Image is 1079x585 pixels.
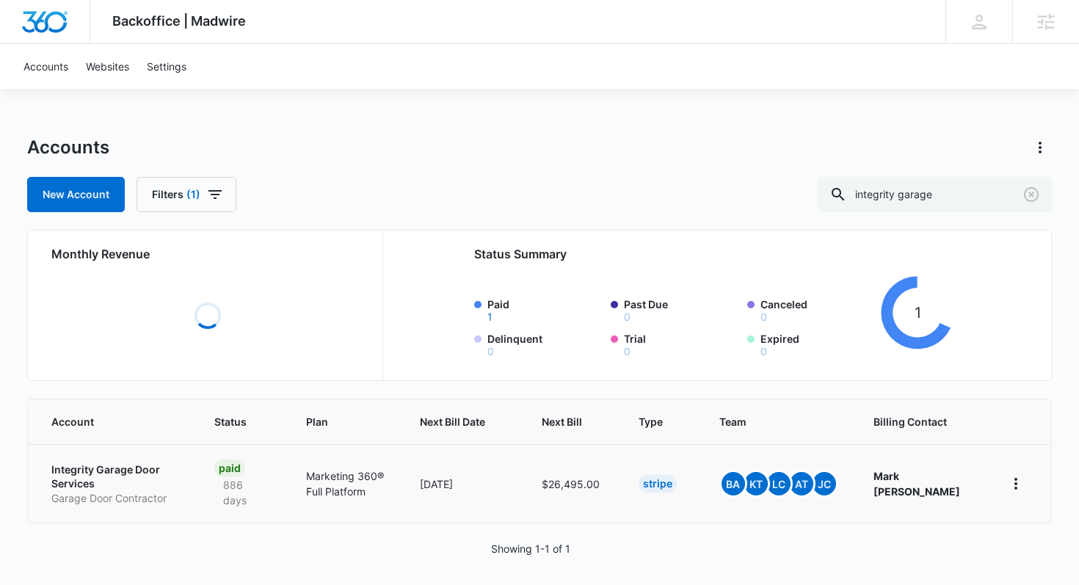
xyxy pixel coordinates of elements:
button: Filters(1) [137,177,236,212]
span: Team [719,414,817,429]
span: Status [214,414,250,429]
div: Domain: [DOMAIN_NAME] [38,38,161,50]
div: Domain Overview [56,87,131,96]
strong: Mark [PERSON_NAME] [873,470,960,498]
a: Accounts [15,44,77,89]
img: logo_orange.svg [23,23,35,35]
span: Billing Contact [873,414,969,429]
img: tab_domain_overview_orange.svg [40,85,51,97]
div: Keywords by Traffic [162,87,247,96]
button: Actions [1028,136,1052,159]
span: Type [639,414,663,429]
button: Clear [1020,183,1043,206]
label: Canceled [760,297,875,322]
span: AT [790,472,813,495]
span: Backoffice | Madwire [112,13,246,29]
p: 886 days [214,477,272,508]
td: $26,495.00 [524,444,621,523]
h1: Accounts [27,137,109,159]
tspan: 1 [915,304,921,321]
h2: Status Summary [474,245,954,263]
span: LC [767,472,791,495]
img: tab_keywords_by_traffic_grey.svg [146,85,158,97]
span: JC [813,472,836,495]
label: Trial [624,331,738,357]
label: Expired [760,331,875,357]
button: home [1004,472,1028,495]
p: Marketing 360® Full Platform [306,468,384,499]
h2: Monthly Revenue [51,245,365,263]
span: (1) [186,189,200,200]
p: Showing 1-1 of 1 [491,541,570,556]
a: Settings [138,44,195,89]
span: Plan [306,414,384,429]
a: Websites [77,44,138,89]
div: Stripe [639,475,677,493]
p: Garage Door Contractor [51,491,179,506]
label: Delinquent [487,331,602,357]
div: Paid [214,459,245,477]
span: Next Bill Date [420,414,485,429]
img: website_grey.svg [23,38,35,50]
span: BA [722,472,745,495]
span: Next Bill [542,414,582,429]
span: KT [744,472,768,495]
span: Account [51,414,158,429]
td: [DATE] [402,444,524,523]
label: Paid [487,297,602,322]
a: Integrity Garage Door ServicesGarage Door Contractor [51,462,179,506]
input: Search [818,177,1052,212]
a: New Account [27,177,125,212]
label: Past Due [624,297,738,322]
button: Paid [487,312,493,322]
p: Integrity Garage Door Services [51,462,179,491]
div: v 4.0.25 [41,23,72,35]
